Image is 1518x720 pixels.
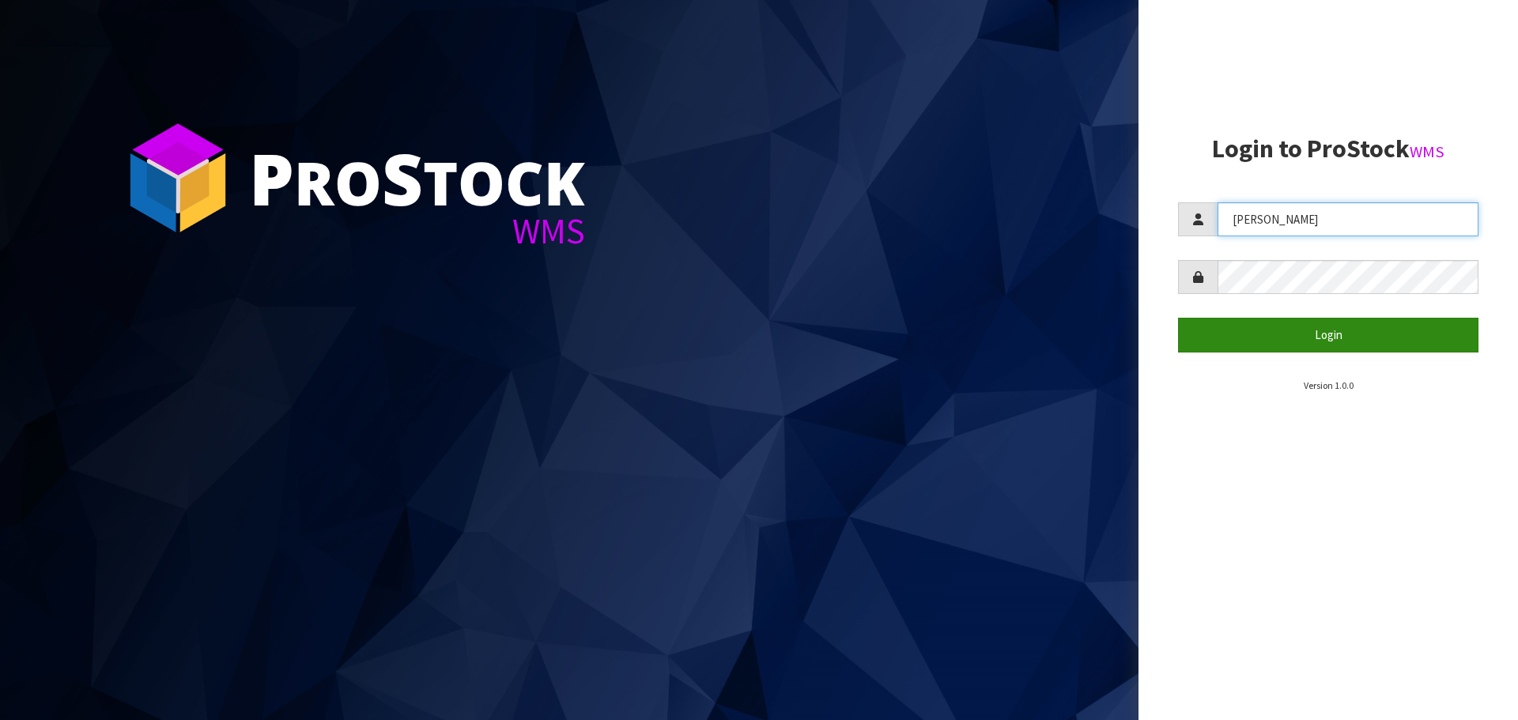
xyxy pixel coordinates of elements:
span: P [249,130,294,226]
h2: Login to ProStock [1178,135,1478,163]
small: Version 1.0.0 [1304,379,1354,391]
img: ProStock Cube [119,119,237,237]
div: WMS [249,213,585,249]
span: S [382,130,423,226]
div: ro tock [249,142,585,213]
input: Username [1218,202,1478,236]
button: Login [1178,318,1478,352]
small: WMS [1410,141,1444,162]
